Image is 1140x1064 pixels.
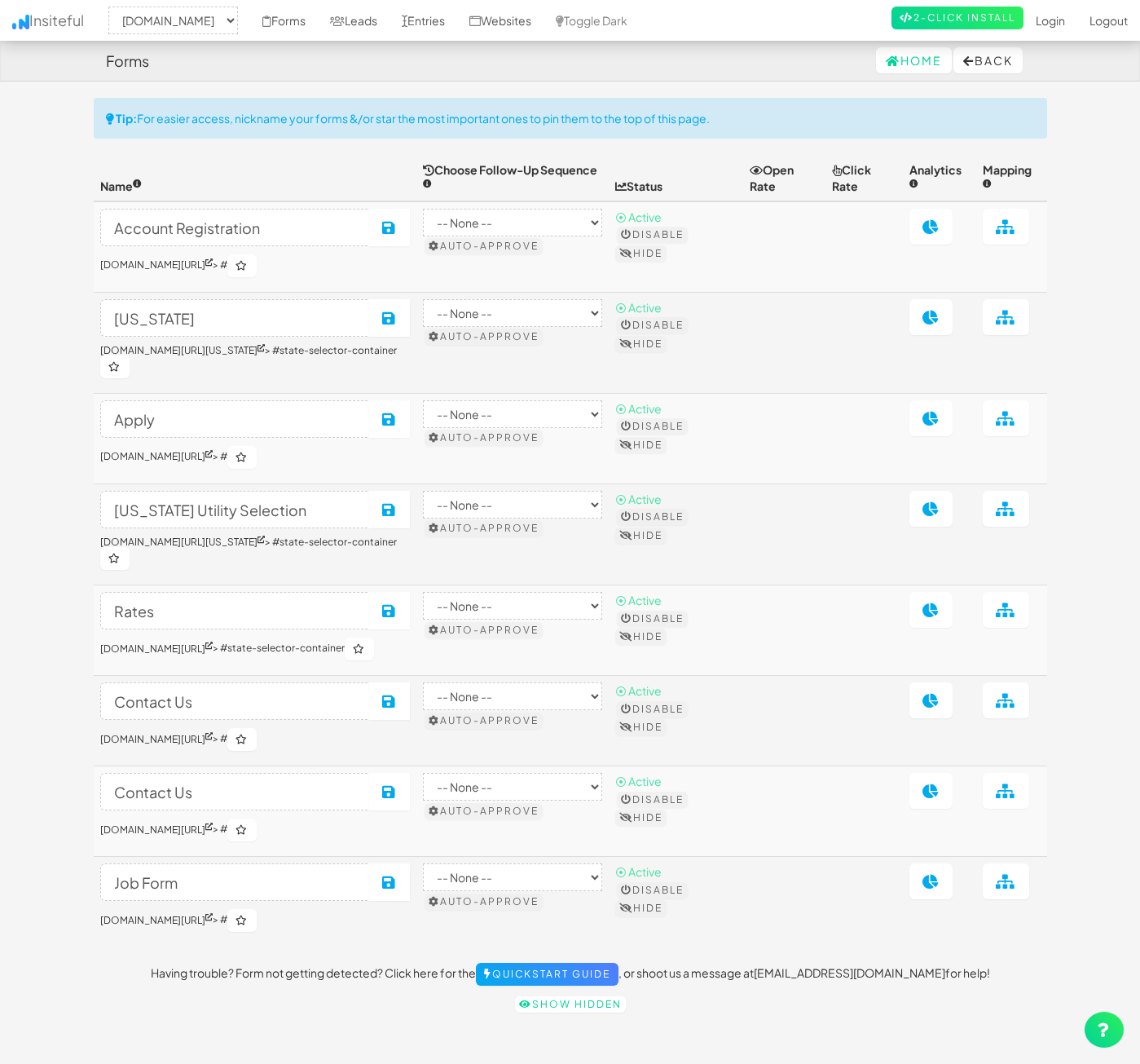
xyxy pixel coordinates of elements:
button: Auto-approve [425,803,543,819]
input: Nickname your form (internal use only) [100,299,370,337]
button: Auto-approve [425,894,543,910]
span: ⦿ Active [615,774,662,788]
img: icon.png [12,15,29,29]
span: ⦿ Active [615,492,662,506]
h6: > # [100,446,410,469]
input: Nickname your form (internal use only) [100,773,370,810]
span: ⦿ Active [615,300,662,315]
a: [DOMAIN_NAME][URL] [100,258,213,271]
h6: > #state-selector-container [100,536,410,570]
button: Disable [617,317,688,333]
a: Quickstart Guide [476,963,618,986]
button: Hide [615,900,667,916]
button: Auto-approve [425,329,543,345]
span: Click to manually set the data associations for your form fields (ie. names, emails), to help Ins... [983,162,1032,193]
button: Disable [617,227,688,243]
span: ⦿ Active [615,864,662,879]
input: Nickname your form (internal use only) [100,863,370,901]
a: [DOMAIN_NAME][URL] [100,823,213,836]
h6: > #state-selector-container [100,638,410,660]
h4: Forms [106,53,149,69]
span: Choose an email sequence to automatically send to any leads that abandon the corresponding form b... [423,162,597,193]
h6: > #state-selector-container [100,345,410,378]
input: Nickname your form (internal use only) [100,209,370,246]
button: Hide [615,336,667,352]
button: Disable [617,418,688,435]
h6: > # [100,909,410,932]
a: [EMAIL_ADDRESS][DOMAIN_NAME] [754,965,945,980]
button: Disable [617,611,688,627]
button: Disable [617,882,688,898]
a: [DOMAIN_NAME][URL] [100,450,213,462]
button: Hide [615,528,667,544]
button: Hide [615,719,667,735]
input: Nickname your form (internal use only) [100,682,370,720]
button: Auto-approve [425,713,543,729]
h6: > # [100,819,410,841]
button: Auto-approve [425,430,543,446]
button: Disable [617,792,688,808]
th: Click Rate [825,155,903,201]
a: [DOMAIN_NAME][URL] [100,733,213,745]
button: Auto-approve [425,238,543,254]
a: [DOMAIN_NAME][URL][US_STATE] [100,344,265,356]
a: Show hidden [515,996,626,1013]
a: [DOMAIN_NAME][URL][US_STATE] [100,536,265,548]
button: Hide [615,629,667,645]
button: Hide [615,245,667,262]
span: ⦿ Active [615,593,662,607]
a: Home [876,47,952,73]
span: ⦿ Active [615,683,662,698]
button: Auto-approve [425,622,543,638]
button: Back [953,47,1023,73]
button: Hide [615,810,667,826]
button: Hide [615,437,667,453]
button: Disable [617,701,688,717]
input: Nickname your form (internal use only) [100,491,370,528]
strong: Tip: [116,111,137,126]
span: ⦿ Active [615,210,662,224]
h6: > # [100,728,410,751]
button: Auto-approve [425,520,543,536]
span: ⦿ Active [615,401,662,416]
div: For easier access, nickname your forms &/or star the most important ones to pin them to the top o... [94,98,1047,139]
h6: > # [100,254,410,277]
th: Open Rate [743,155,825,201]
span: Click below to view analytics for your form. [909,162,962,193]
span: Give your form a memorable nickname. [100,179,142,193]
a: 2-Click Install [891,7,1023,29]
p: Having trouble? Form not getting detected? Click here for the , or shoot us a message at for help! [94,963,1047,986]
a: [DOMAIN_NAME][URL] [100,642,213,655]
a: [DOMAIN_NAME][URL] [100,914,213,926]
button: Disable [617,509,688,525]
input: Nickname your form (internal use only) [100,592,370,629]
th: Status [609,155,744,201]
input: Nickname your form (internal use only) [100,400,370,438]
